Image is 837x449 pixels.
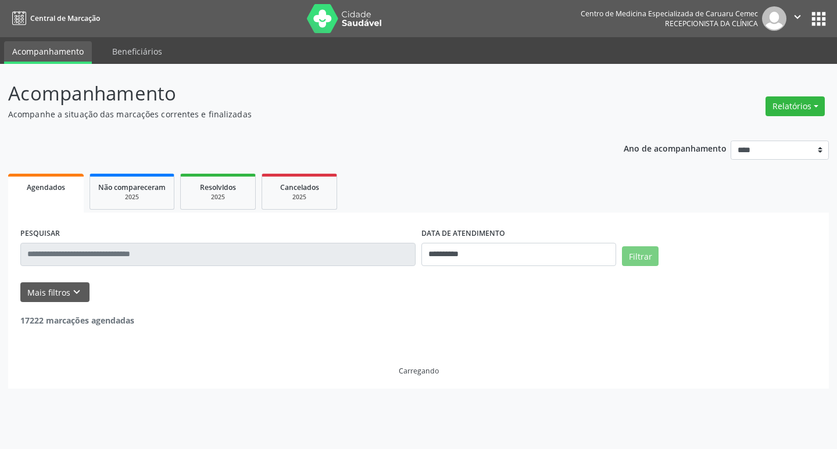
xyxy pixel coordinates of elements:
[27,182,65,192] span: Agendados
[791,10,804,23] i: 
[4,41,92,64] a: Acompanhamento
[280,182,319,192] span: Cancelados
[189,193,247,202] div: 2025
[622,246,659,266] button: Filtrar
[786,6,809,31] button: 
[809,9,829,29] button: apps
[20,282,90,303] button: Mais filtroskeyboard_arrow_down
[104,41,170,62] a: Beneficiários
[762,6,786,31] img: img
[8,79,582,108] p: Acompanhamento
[98,182,166,192] span: Não compareceram
[20,225,60,243] label: PESQUISAR
[8,9,100,28] a: Central de Marcação
[20,315,134,326] strong: 17222 marcações agendadas
[200,182,236,192] span: Resolvidos
[421,225,505,243] label: DATA DE ATENDIMENTO
[624,141,727,155] p: Ano de acompanhamento
[98,193,166,202] div: 2025
[766,96,825,116] button: Relatórios
[399,366,439,376] div: Carregando
[270,193,328,202] div: 2025
[8,108,582,120] p: Acompanhe a situação das marcações correntes e finalizadas
[30,13,100,23] span: Central de Marcação
[581,9,758,19] div: Centro de Medicina Especializada de Caruaru Cemec
[665,19,758,28] span: Recepcionista da clínica
[70,286,83,299] i: keyboard_arrow_down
